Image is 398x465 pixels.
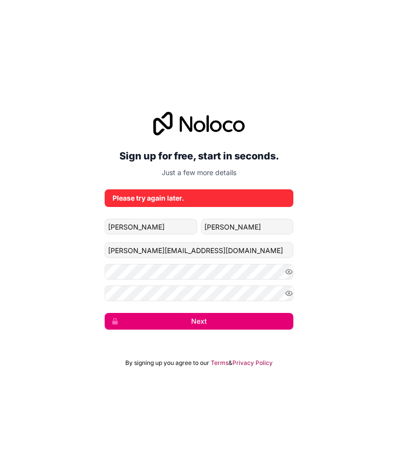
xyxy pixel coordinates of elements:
[125,359,209,367] span: By signing up you agree to our
[211,359,228,367] a: Terms
[232,359,273,367] a: Privacy Policy
[105,147,293,165] h2: Sign up for free, start in seconds.
[105,242,293,258] input: Email address
[105,313,293,330] button: Next
[105,219,197,234] input: given-name
[228,359,232,367] span: &
[105,264,293,280] input: Password
[105,285,293,301] input: Confirm password
[113,193,285,203] div: Please try again later.
[201,219,293,234] input: family-name
[105,168,293,178] p: Just a few more details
